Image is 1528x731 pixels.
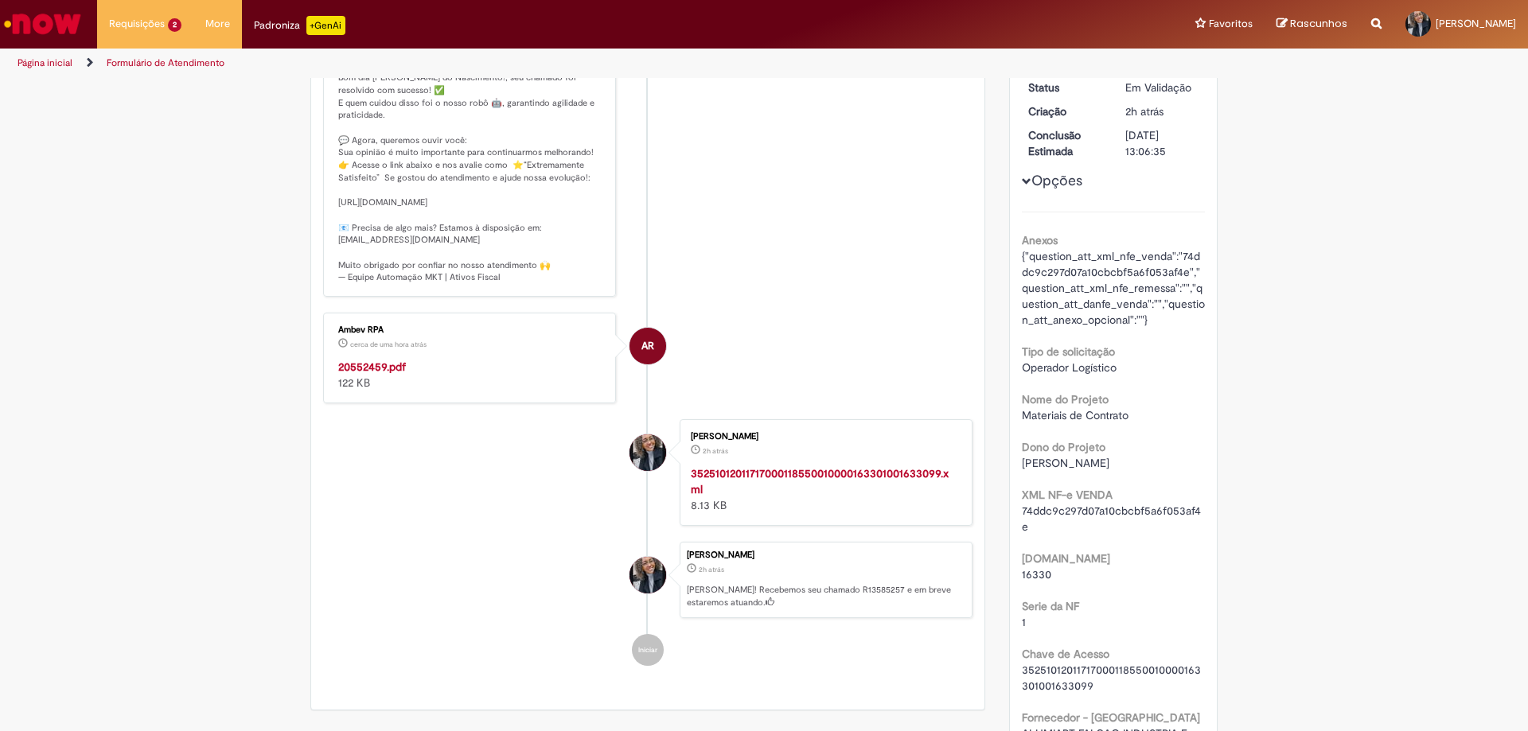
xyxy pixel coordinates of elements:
[1125,104,1164,119] time: 01/10/2025 11:06:35
[1022,551,1110,566] b: [DOMAIN_NAME]
[1209,16,1253,32] span: Favoritos
[1022,360,1117,375] span: Operador Logístico
[1022,488,1113,502] b: XML NF-e VENDA
[107,56,224,69] a: Formulário de Atendimento
[630,557,666,593] div: Roberta Inacia do Nascimento
[1016,127,1114,159] dt: Conclusão Estimada
[687,550,964,560] div: [PERSON_NAME]
[630,434,666,471] div: Roberta Inacia do Nascimento
[1016,80,1114,95] dt: Status
[1022,233,1058,247] b: Anexos
[18,56,72,69] a: Página inicial
[338,47,603,284] p: 🎉 Olá! Temos uma ótima notícia 🎉 Bom dia [PERSON_NAME] do Nascimento!, seu chamado foi resolvido ...
[699,565,724,574] time: 01/10/2025 11:06:35
[1125,104,1164,119] span: 2h atrás
[1022,456,1109,470] span: [PERSON_NAME]
[1016,103,1114,119] dt: Criação
[1022,663,1201,693] span: 35251012011717000118550010000163301001633099
[338,359,603,391] div: 122 KB
[306,16,345,35] p: +GenAi
[1125,103,1199,119] div: 01/10/2025 11:06:35
[2,8,84,40] img: ServiceNow
[687,584,964,609] p: [PERSON_NAME]! Recebemos seu chamado R13585257 e em breve estaremos atuando.
[1022,599,1079,613] b: Serie da NF
[1022,249,1205,327] span: {"question_att_xml_nfe_venda":"74ddc9c297d07a10cbcbf5a6f053af4e","question_att_xml_nfe_remessa":"...
[691,466,949,496] a: 35251012011717000118550010000163301001633099.xml
[1022,344,1115,359] b: Tipo de solicitação
[630,328,666,364] div: Ambev RPA
[691,465,956,513] div: 8.13 KB
[1022,440,1105,454] b: Dono do Projeto
[1022,392,1109,406] b: Nome do Projeto
[1022,567,1051,581] span: 16330
[1022,504,1201,534] span: 74ddc9c297d07a10cbcbf5a6f053af4e
[1022,647,1109,661] b: Chave de Acesso
[254,16,345,35] div: Padroniza
[338,360,406,374] a: 20552459.pdf
[691,432,956,441] div: [PERSON_NAME]
[1436,17,1516,30] span: [PERSON_NAME]
[1125,127,1199,159] div: [DATE] 13:06:35
[1277,17,1347,32] a: Rascunhos
[1022,408,1128,422] span: Materiais de Contrato
[1022,615,1026,629] span: 1
[350,340,427,349] span: cerca de uma hora atrás
[703,446,728,456] span: 2h atrás
[323,542,973,618] li: Roberta Inacia do Nascimento
[1022,710,1200,725] b: Fornecedor - [GEOGRAPHIC_DATA]
[205,16,230,32] span: More
[109,16,165,32] span: Requisições
[338,325,603,335] div: Ambev RPA
[699,565,724,574] span: 2h atrás
[1125,80,1199,95] div: Em Validação
[12,49,1007,78] ul: Trilhas de página
[168,18,181,32] span: 2
[703,446,728,456] time: 01/10/2025 11:04:42
[1290,16,1347,31] span: Rascunhos
[641,327,654,365] span: AR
